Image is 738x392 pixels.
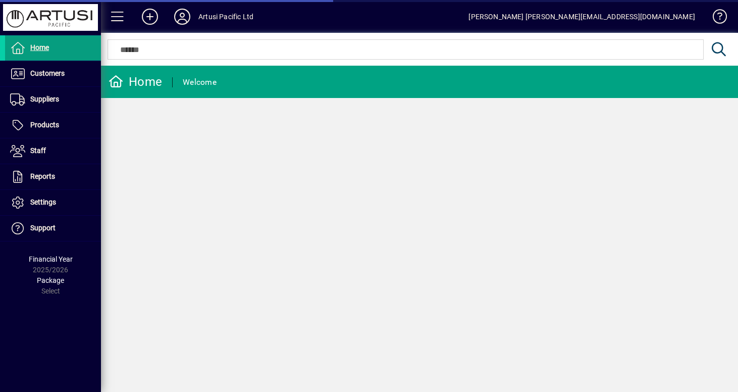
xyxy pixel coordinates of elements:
[198,9,253,25] div: Artusi Pacific Ltd
[5,87,101,112] a: Suppliers
[109,74,162,90] div: Home
[134,8,166,26] button: Add
[30,69,65,77] span: Customers
[5,190,101,215] a: Settings
[30,224,56,232] span: Support
[5,113,101,138] a: Products
[5,61,101,86] a: Customers
[5,164,101,189] a: Reports
[30,43,49,52] span: Home
[30,198,56,206] span: Settings
[705,2,725,35] a: Knowledge Base
[183,74,217,90] div: Welcome
[30,95,59,103] span: Suppliers
[29,255,73,263] span: Financial Year
[468,9,695,25] div: [PERSON_NAME] [PERSON_NAME][EMAIL_ADDRESS][DOMAIN_NAME]
[30,146,46,155] span: Staff
[5,216,101,241] a: Support
[30,121,59,129] span: Products
[5,138,101,164] a: Staff
[30,172,55,180] span: Reports
[37,276,64,284] span: Package
[166,8,198,26] button: Profile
